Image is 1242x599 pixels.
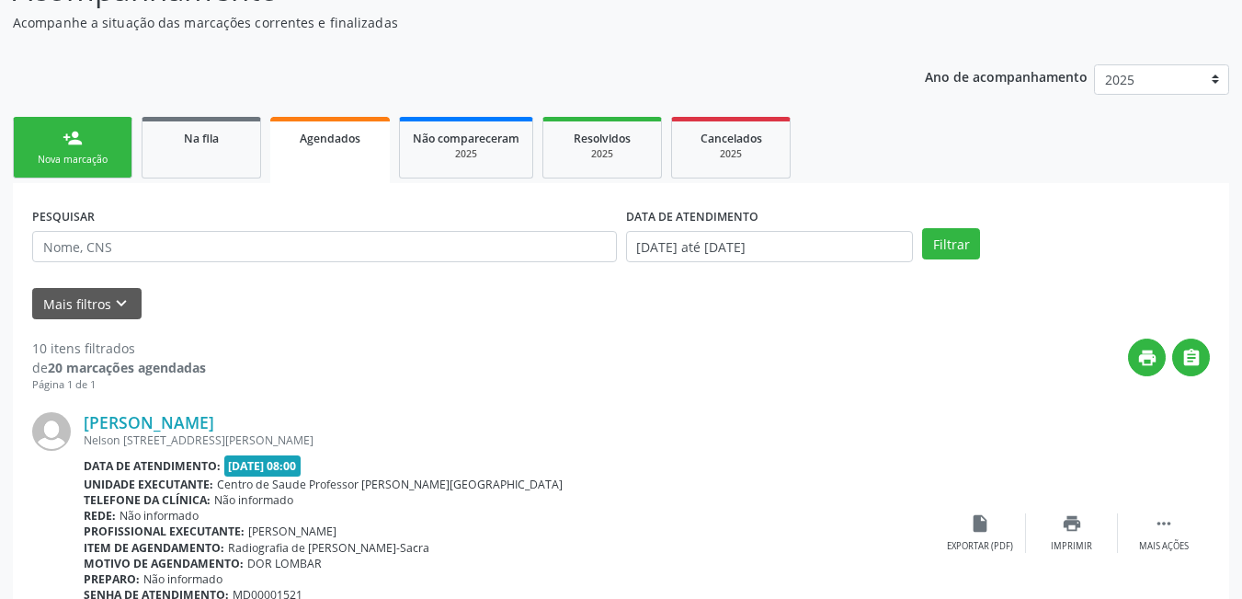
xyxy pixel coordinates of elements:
b: Unidade executante: [84,477,213,492]
span: Não compareceram [413,131,519,146]
i: insert_drive_file [970,513,990,534]
strong: 20 marcações agendadas [48,359,206,376]
div: Página 1 de 1 [32,377,206,393]
b: Telefone da clínica: [84,492,211,508]
div: Nelson [STREET_ADDRESS][PERSON_NAME] [84,432,934,448]
span: Não informado [120,508,199,524]
b: Data de atendimento: [84,458,221,474]
span: [PERSON_NAME] [248,524,336,539]
div: Imprimir [1051,540,1092,553]
label: DATA DE ATENDIMENTO [626,202,758,231]
b: Preparo: [84,571,140,587]
div: 2025 [413,147,519,161]
b: Item de agendamento: [84,540,224,556]
i:  [1154,513,1174,534]
i: print [1062,513,1082,534]
i: print [1137,348,1157,368]
span: [DATE] 08:00 [224,455,302,477]
i:  [1181,348,1202,368]
i: keyboard_arrow_down [111,294,131,314]
div: Nova marcação [27,153,119,167]
span: Agendados [300,131,360,146]
button: print [1128,339,1166,376]
label: PESQUISAR [32,202,95,231]
div: 10 itens filtrados [32,339,206,358]
b: Profissional executante: [84,524,245,539]
span: Resolvidos [574,131,631,146]
span: Não informado [214,492,293,508]
b: Rede: [84,508,116,524]
span: Cancelados [701,131,762,146]
b: Motivo de agendamento: [84,556,244,571]
span: Radiografia de [PERSON_NAME]-Sacra [228,540,429,556]
div: 2025 [685,147,777,161]
span: Não informado [143,571,222,587]
input: Nome, CNS [32,231,617,262]
button:  [1172,339,1210,376]
span: Na fila [184,131,219,146]
div: 2025 [556,147,648,161]
a: [PERSON_NAME] [84,412,214,432]
img: img [32,412,71,451]
p: Acompanhe a situação das marcações correntes e finalizadas [13,13,864,32]
div: person_add [63,128,83,148]
p: Ano de acompanhamento [925,64,1088,87]
input: Selecione um intervalo [626,231,914,262]
div: Exportar (PDF) [947,540,1013,553]
div: Mais ações [1139,540,1189,553]
div: de [32,358,206,377]
span: Centro de Saude Professor [PERSON_NAME][GEOGRAPHIC_DATA] [217,477,563,492]
button: Mais filtroskeyboard_arrow_down [32,288,142,320]
button: Filtrar [922,228,980,259]
span: DOR LOMBAR [247,556,322,571]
